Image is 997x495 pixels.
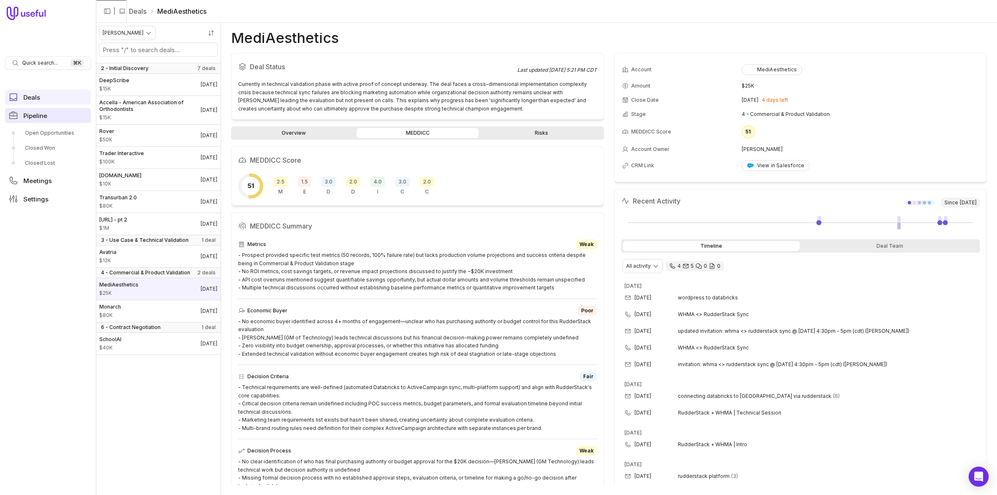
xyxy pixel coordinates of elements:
[101,65,149,72] span: 2 - Initial Discovery
[201,199,217,205] time: Deal Close Date
[623,241,800,251] div: Timeline
[631,66,652,73] span: Account
[634,361,651,368] time: [DATE]
[631,111,646,118] span: Stage
[99,281,138,288] span: MediAesthetics
[201,154,217,161] time: Deal Close Date
[634,294,651,301] time: [DATE]
[395,177,410,195] div: Champion
[346,177,360,195] div: Decision Process
[150,6,206,16] li: MediAesthetics
[201,308,217,314] time: Deal Close Date
[238,372,597,382] div: Decision Criteria
[273,177,288,187] span: 2.5
[321,177,336,187] span: 3.0
[5,126,91,140] a: Open Opportunities
[377,188,378,195] span: I
[201,81,217,88] time: Deal Close Date
[101,269,190,276] span: 4 - Commercial & Product Validation
[238,251,597,292] div: - Prospect provided specific test metrics (50 records, 100% failure rate) but lacks production vo...
[762,97,788,103] span: 4 days left
[96,169,221,191] a: [DOMAIN_NAME]$10K[DATE]
[99,99,201,113] span: Accella - American Association of Orthodontists
[99,150,144,157] span: Trader Interactive
[678,473,730,480] span: rudderstack platform
[370,177,385,195] div: Indicate Pain
[238,173,263,199] div: Overall MEDDICC score
[99,216,127,223] span: [URL] - pt 2
[273,177,288,195] div: Metrics
[96,23,221,495] nav: Deals
[96,147,221,168] a: Trader Interactive$100K[DATE]
[634,311,651,318] time: [DATE]
[631,146,670,153] span: Account Owner
[678,311,967,318] span: WHMA <> RudderStack Sync
[201,324,216,331] span: 1 deal
[238,60,517,73] h2: Deal Status
[23,113,47,119] span: Pipeline
[99,43,217,56] input: Search deals by name
[621,196,680,206] h2: Recent Activity
[99,249,116,256] span: Avatria
[101,237,189,244] span: 3 - Use Case & Technical Validation
[549,67,597,73] time: [DATE] 5:21 PM CDT
[96,74,221,95] a: DeepScribe$15K[DATE]
[742,97,758,103] time: [DATE]
[579,241,594,248] span: Weak
[583,373,594,380] span: Fair
[201,221,217,227] time: Deal Close Date
[197,269,216,276] span: 2 deals
[101,5,113,18] button: Collapse sidebar
[631,162,654,169] span: CRM Link
[99,128,114,135] span: Rover
[231,33,339,43] h1: MediAesthetics
[678,344,967,351] span: WHMA <> RudderStack Sync
[238,306,597,316] div: Economic Buyer
[197,65,216,72] span: 7 deals
[634,410,651,416] time: [DATE]
[742,79,979,93] td: $25K
[5,126,91,170] div: Pipeline submenu
[278,188,283,195] span: M
[238,239,597,249] div: Metrics
[238,317,597,358] div: - No economic buyer identified across 4+ months of engagement—unclear who has purchasing authorit...
[634,328,651,334] time: [DATE]
[321,177,336,195] div: Decision Criteria
[420,177,434,187] span: 2.0
[941,198,980,208] span: Since
[70,59,84,67] kbd: ⌘ K
[205,27,217,39] button: Sort by
[96,96,221,124] a: Accella - American Association of Orthodontists$15K[DATE]
[96,213,221,235] a: [URL] - pt 2$1M[DATE]
[666,261,724,271] div: 4 calls and 5 email threads
[678,441,967,448] span: RudderStack + WHMA | Intro
[624,430,642,436] time: [DATE]
[579,447,594,454] span: Weak
[99,344,121,351] span: Amount
[101,324,161,331] span: 6 - Contract Negotiation
[238,446,597,456] div: Decision Process
[99,312,121,319] span: Amount
[129,6,146,16] a: Deals
[425,188,429,195] span: C
[303,188,306,195] span: E
[99,181,141,187] span: Amount
[99,203,137,209] span: Amount
[678,393,831,400] span: connecting databricks to [GEOGRAPHIC_DATA] via rudderstack
[5,141,91,155] a: Closed Won
[969,467,989,487] div: Open Intercom Messenger
[201,132,217,139] time: Deal Close Date
[201,253,217,260] time: Deal Close Date
[99,290,138,296] span: Amount
[5,156,91,170] a: Closed Lost
[113,6,116,16] span: |
[238,219,597,233] h2: MEDDICC Summary
[96,300,221,322] a: Monarch$80K[DATE]
[624,461,642,467] time: [DATE]
[960,199,977,206] time: [DATE]
[99,114,201,121] span: Amount
[23,196,48,202] span: Settings
[96,278,221,300] a: MediAesthetics$25K[DATE]
[201,340,217,347] time: Deal Close Date
[238,153,597,167] h2: MEDDICC Score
